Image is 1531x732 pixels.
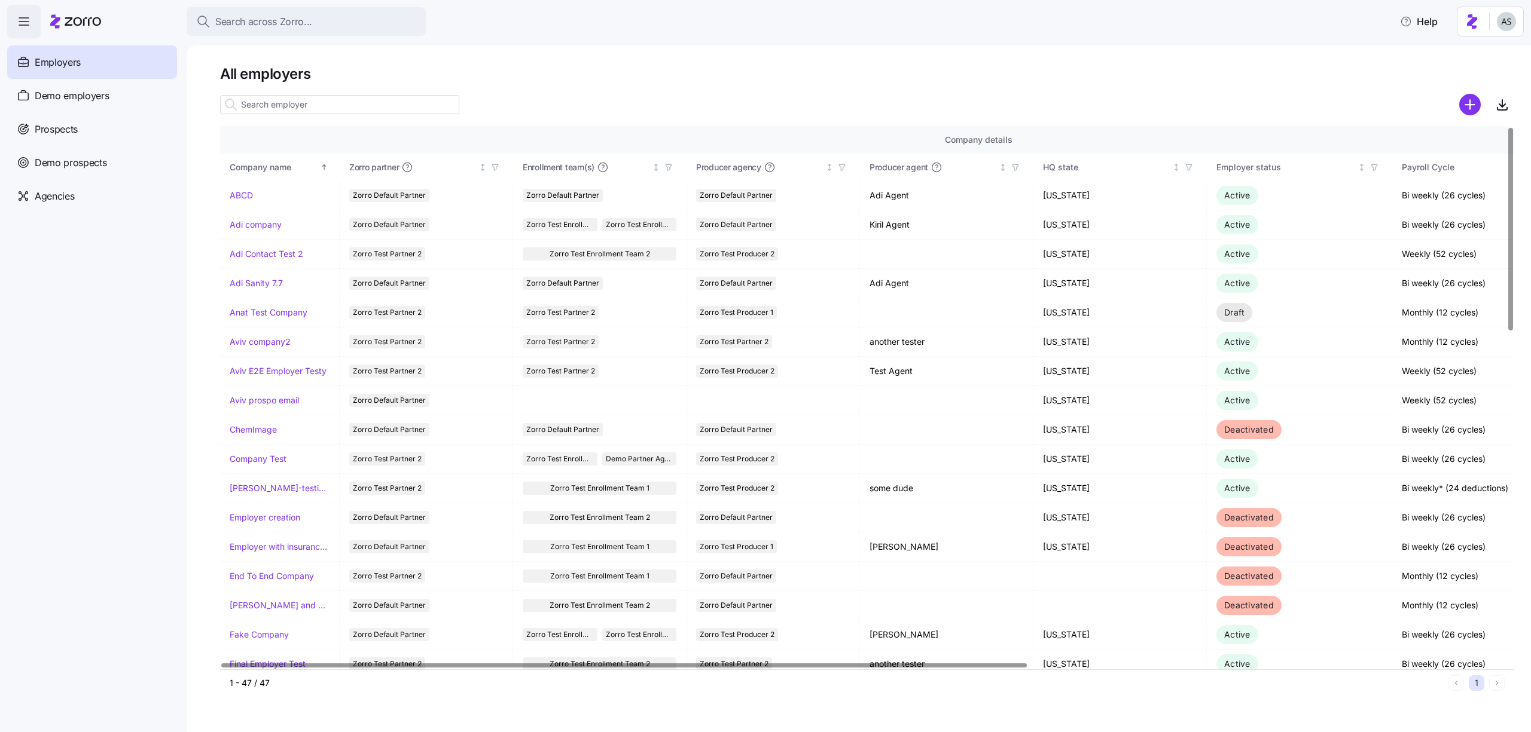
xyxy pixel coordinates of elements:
span: Zorro Test Enrollment Team 2 [550,657,650,670]
div: Payroll Cycle [1402,161,1529,174]
a: Employers [7,45,177,79]
span: Zorro Default Partner [353,511,426,524]
span: Active [1224,629,1251,639]
span: Zorro Default Partner [353,189,426,202]
span: Zorro Test Partner 2 [353,335,422,348]
span: Zorro Test Enrollment Team 2 [526,628,594,641]
span: Zorro Default Partner [353,394,426,407]
span: Zorro Test Producer 2 [700,365,774,378]
span: Zorro Test Producer 2 [700,628,774,641]
th: Enrollment team(s)Not sorted [513,154,687,181]
a: Demo prospects [7,146,177,179]
span: Active [1224,219,1251,229]
a: Adi Contact Test 2 [230,248,303,260]
td: [US_STATE] [1033,445,1207,474]
div: Not sorted [1172,163,1181,171]
a: End To End Company [230,570,314,582]
span: Zorro Test Partner 2 [526,306,595,319]
a: Aviv E2E Employer Testy [230,365,327,377]
span: Deactivated [1224,424,1274,434]
a: Adi company [230,219,282,231]
span: Zorro Test Enrollment Team 2 [550,511,650,524]
button: Previous page [1448,675,1464,691]
span: Active [1224,336,1251,347]
td: another tester [860,650,1033,679]
span: Deactivated [1224,571,1274,581]
span: Active [1224,190,1251,200]
a: Aviv company2 [230,336,291,348]
th: Producer agencyNot sorted [687,154,860,181]
td: [US_STATE] [1033,650,1207,679]
span: Zorro Default Partner [526,277,599,290]
span: Zorro Test Producer 1 [700,306,773,319]
span: Active [1224,454,1251,464]
span: Zorro Test Enrollment Team 2 [550,599,650,612]
span: Deactivated [1224,541,1274,552]
span: Zorro Default Partner [700,599,773,612]
span: Demo prospects [35,155,107,170]
span: Zorro Default Partner [700,277,773,290]
span: Prospects [35,122,78,137]
td: [US_STATE] [1033,210,1207,240]
td: some dude [860,474,1033,503]
div: 1 - 47 / 47 [230,677,1444,689]
span: Zorro Default Partner [353,540,426,553]
td: Kiril Agent [860,210,1033,240]
a: Employer with insurance problems [230,541,330,553]
span: Enrollment team(s) [523,161,594,173]
span: Zorro Default Partner [353,423,426,436]
span: Draft [1224,307,1245,317]
th: Producer agentNot sorted [860,154,1033,181]
a: Final Employer Test [230,658,306,670]
span: Zorro Default Partner [700,511,773,524]
td: [PERSON_NAME] [860,532,1033,562]
td: [US_STATE] [1033,269,1207,298]
span: Producer agency [696,161,761,173]
div: Not sorted [478,163,487,171]
td: [US_STATE] [1033,620,1207,650]
td: [US_STATE] [1033,415,1207,445]
input: Search employer [220,95,459,114]
span: Zorro Test Partner 2 [353,247,422,261]
img: c4d3a52e2a848ea5f7eb308790fba1e4 [1497,12,1516,31]
th: Zorro partnerNot sorted [340,154,513,181]
a: ABCD [230,189,253,201]
span: Zorro Default Partner [526,423,599,436]
span: Active [1224,249,1251,259]
span: Zorro Test Producer 2 [700,452,774,465]
span: Zorro Test Partner 2 [526,335,595,348]
button: Help [1390,10,1447,33]
div: Not sorted [999,163,1007,171]
span: Active [1224,278,1251,288]
td: [US_STATE] [1033,532,1207,562]
span: Zorro Default Partner [353,599,426,612]
span: Active [1224,366,1251,376]
span: Zorro Test Partner 2 [353,365,422,378]
span: Producer agent [870,161,928,173]
span: Zorro Test Enrollment Team 1 [550,569,649,583]
span: Active [1224,483,1251,493]
div: Not sorted [1358,163,1366,171]
span: Zorro Test Partner 2 [353,482,422,495]
a: ChemImage [230,424,277,436]
span: Zorro Default Partner [700,569,773,583]
th: Company nameSorted ascending [220,154,340,181]
td: [US_STATE] [1033,181,1207,210]
span: Zorro Test Partner 2 [700,657,768,670]
td: Test Agent [860,357,1033,386]
td: [US_STATE] [1033,503,1207,532]
td: [US_STATE] [1033,474,1207,503]
div: Company name [230,161,318,174]
td: [US_STATE] [1033,327,1207,357]
button: Next page [1489,675,1505,691]
span: Deactivated [1224,512,1274,522]
div: HQ state [1043,161,1170,174]
td: [US_STATE] [1033,386,1207,415]
svg: add icon [1459,94,1481,115]
span: Zorro Default Partner [353,277,426,290]
th: Employer statusNot sorted [1207,154,1392,181]
a: Aviv prospo email [230,394,299,406]
span: Demo Partner Agency [606,452,673,465]
span: Zorro Test Partner 2 [700,335,768,348]
span: Zorro partner [349,161,399,173]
